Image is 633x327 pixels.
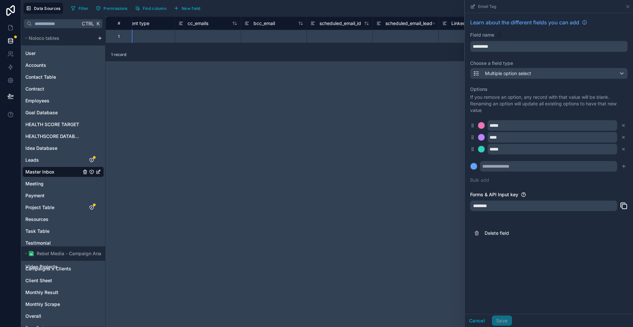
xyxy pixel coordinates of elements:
span: Ctrl [81,19,95,28]
label: Options [470,86,628,93]
span: K [96,21,100,26]
span: scheduled_email_lead [385,20,432,27]
a: Learn about the different fields you can add [470,18,587,26]
a: Permissions [93,3,132,13]
div: 1 [118,34,120,39]
span: content type [122,20,149,27]
label: Choose a field type [470,60,628,67]
span: New field [182,6,200,11]
span: Linked_Folder [451,20,481,27]
span: scheduled_email_id [319,20,361,27]
span: Permissions [104,6,127,11]
span: Multiple option select [485,70,531,77]
button: Data Sources [24,3,63,14]
span: cc_emails [188,20,208,27]
button: Permissions [93,3,130,13]
button: Multiple option select [470,68,628,79]
span: 1 record [111,52,126,57]
p: If you remove an option, any record with that value will be blank. Renaming an option will update... [470,94,628,114]
button: Filter [68,3,91,13]
button: Cancel [465,315,489,326]
button: Delete field [470,226,628,240]
label: Forms & API Input key [470,191,518,198]
span: Delete field [485,230,580,236]
button: New field [171,3,203,13]
div: # [111,21,127,26]
span: Filter [78,6,89,11]
button: Bulk add [470,177,489,183]
span: bcc_email [254,20,275,27]
span: Learn about the different fields you can add [470,18,579,26]
button: Find column [133,3,169,13]
span: Find column [143,6,166,11]
label: Field name [470,32,494,38]
span: Data Sources [34,6,61,11]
